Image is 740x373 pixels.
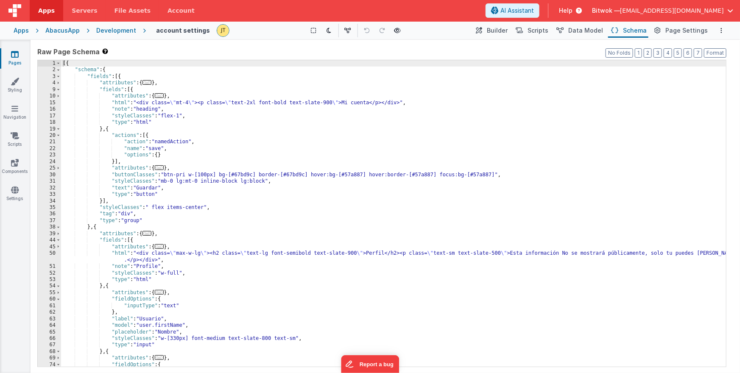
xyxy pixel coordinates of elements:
[38,139,61,145] div: 21
[38,309,61,315] div: 62
[38,211,61,217] div: 36
[38,217,61,224] div: 37
[486,3,539,18] button: AI Assistant
[568,26,603,35] span: Data Model
[644,48,652,58] button: 2
[653,48,662,58] button: 3
[694,48,702,58] button: 7
[96,26,136,35] div: Development
[38,296,61,302] div: 60
[528,26,548,35] span: Scripts
[513,23,550,38] button: Scripts
[473,23,509,38] button: Builder
[14,26,29,35] div: Apps
[38,119,61,125] div: 18
[592,6,620,15] span: Bitwok —
[38,165,61,171] div: 25
[38,93,61,99] div: 10
[704,48,726,58] button: Format
[45,26,80,35] div: AbacusApp
[38,362,61,368] div: 74
[38,60,61,67] div: 1
[38,172,61,178] div: 30
[665,26,708,35] span: Page Settings
[37,47,100,57] span: Raw Page Schema
[38,270,61,276] div: 52
[623,26,647,35] span: Schema
[716,25,726,36] button: Options
[38,342,61,348] div: 67
[38,191,61,198] div: 33
[155,355,164,360] span: ...
[155,244,164,249] span: ...
[674,48,682,58] button: 5
[38,204,61,211] div: 35
[38,237,61,243] div: 44
[38,355,61,361] div: 69
[38,67,61,73] div: 2
[38,283,61,289] div: 54
[38,316,61,322] div: 63
[559,6,572,15] span: Help
[38,289,61,296] div: 55
[341,355,399,373] iframe: Marker.io feedback button
[38,113,61,119] div: 17
[38,159,61,165] div: 24
[38,329,61,335] div: 65
[38,198,61,204] div: 34
[38,106,61,112] div: 16
[553,23,605,38] button: Data Model
[38,335,61,342] div: 66
[608,23,648,38] button: Schema
[38,263,61,270] div: 51
[38,224,61,230] div: 38
[500,6,534,15] span: AI Assistant
[142,231,152,236] span: ...
[38,348,61,355] div: 68
[620,6,724,15] span: [EMAIL_ADDRESS][DOMAIN_NAME]
[664,48,672,58] button: 4
[38,244,61,250] div: 45
[155,165,164,170] span: ...
[38,86,61,93] div: 9
[114,6,151,15] span: File Assets
[142,80,152,85] span: ...
[38,152,61,158] div: 23
[38,303,61,309] div: 61
[155,290,164,295] span: ...
[635,48,642,58] button: 1
[38,276,61,283] div: 53
[38,132,61,139] div: 20
[652,23,709,38] button: Page Settings
[38,80,61,86] div: 4
[487,26,508,35] span: Builder
[592,6,733,15] button: Bitwok — [EMAIL_ADDRESS][DOMAIN_NAME]
[684,48,692,58] button: 6
[38,73,61,80] div: 3
[38,322,61,328] div: 64
[156,27,210,33] h4: account settings
[217,25,229,36] img: b946f60093a9f392b4f209222203fa12
[38,250,61,263] div: 50
[38,6,55,15] span: Apps
[38,178,61,184] div: 31
[38,231,61,237] div: 39
[38,126,61,132] div: 19
[72,6,97,15] span: Servers
[155,93,164,98] span: ...
[38,185,61,191] div: 32
[606,48,633,58] button: No Folds
[38,145,61,152] div: 22
[38,100,61,106] div: 15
